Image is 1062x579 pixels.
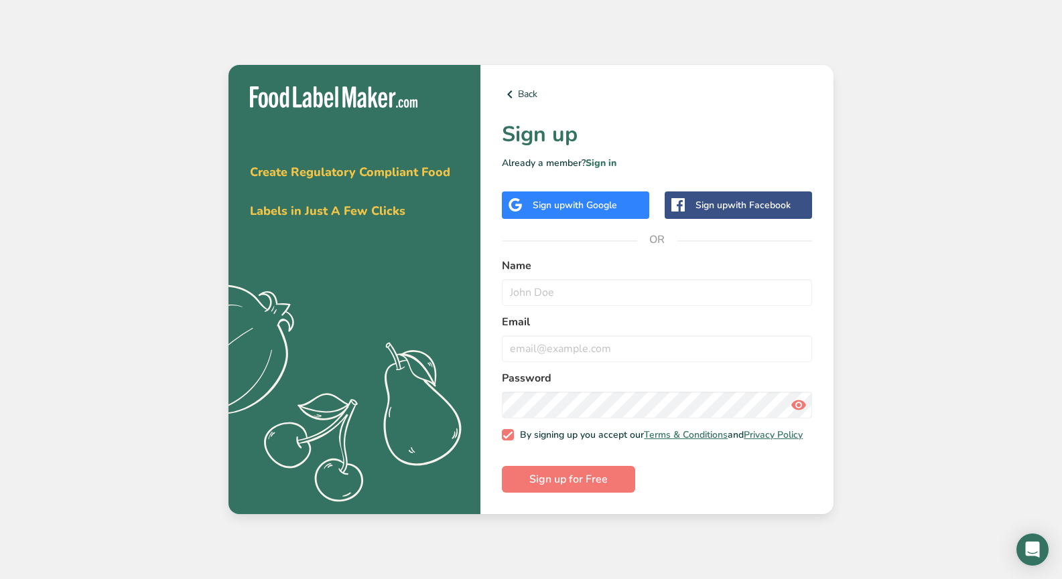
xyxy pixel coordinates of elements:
[637,220,677,260] span: OR
[502,335,812,362] input: email@example.com
[533,198,617,212] div: Sign up
[502,86,812,102] a: Back
[644,428,728,441] a: Terms & Conditions
[695,198,791,212] div: Sign up
[502,156,812,170] p: Already a member?
[586,157,616,169] a: Sign in
[1016,533,1049,566] div: Open Intercom Messenger
[250,164,450,219] span: Create Regulatory Compliant Food Labels in Just A Few Clicks
[502,466,635,493] button: Sign up for Free
[744,428,803,441] a: Privacy Policy
[565,199,617,212] span: with Google
[502,279,812,306] input: John Doe
[514,429,803,441] span: By signing up you accept our and
[529,471,608,487] span: Sign up for Free
[502,258,812,274] label: Name
[728,199,791,212] span: with Facebook
[502,314,812,330] label: Email
[502,118,812,151] h1: Sign up
[250,86,417,108] img: Food Label Maker
[502,370,812,386] label: Password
